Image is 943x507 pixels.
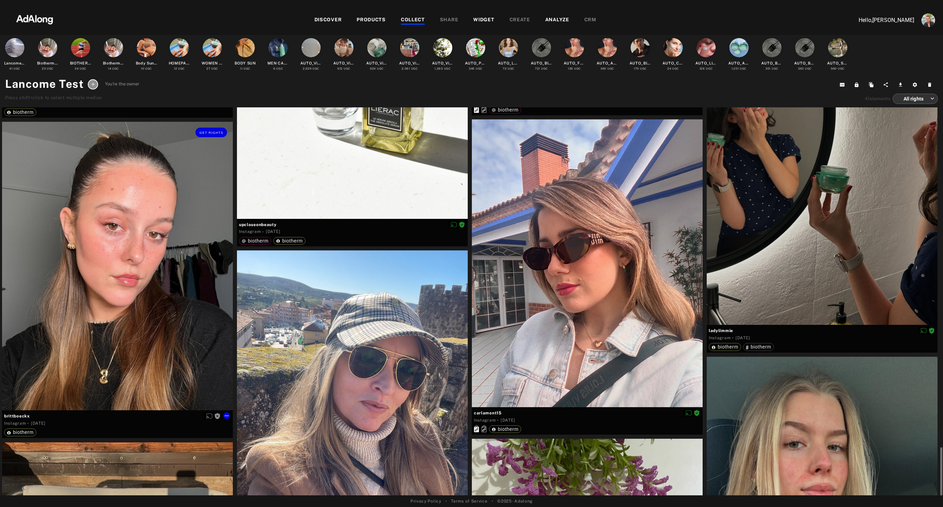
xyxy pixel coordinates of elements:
span: Rights agreed [929,328,935,333]
div: UGC [600,67,614,71]
div: CRM [584,16,596,24]
div: COLLECT [401,16,425,24]
span: 41 [9,67,12,70]
button: Settings [909,80,923,90]
div: CREATE [510,16,530,24]
button: Duplicate collection [865,80,880,90]
span: biotherm [751,344,771,350]
div: AUTO_AQUAPOWER [597,60,618,66]
div: DISCOVER [314,16,342,24]
span: brittboeckx [4,413,231,419]
span: biotherm [248,238,268,244]
div: UGC [503,67,514,71]
span: biotherm [282,238,303,244]
span: 14 [108,67,111,70]
button: Disable diffusion on this media [449,221,459,228]
svg: Similar products linked [481,425,487,432]
span: 624 [370,67,376,70]
span: 179 [634,67,639,70]
div: UGC [634,67,647,71]
span: 1,285 [434,67,443,70]
div: UGC [42,67,53,71]
div: AUTO_PHARMACY [465,60,487,66]
span: 612 [337,67,343,70]
div: AUTO_Video_EN [300,60,322,66]
div: UGC [434,67,451,71]
span: · [497,417,499,423]
h1: Lancome Test [5,76,84,92]
img: 63233d7d88ed69de3c212112c67096b6.png [4,9,65,29]
span: 128 [700,67,705,70]
div: UGC [9,67,20,71]
span: 6 [273,67,275,70]
div: UGC [174,67,185,71]
div: UGC [141,67,152,71]
div: biotherm [276,238,303,243]
span: 346 [469,67,475,70]
svg: Exact products linked [474,425,479,432]
span: biotherm [13,109,34,115]
div: AUTO_Video_FRA [432,60,454,66]
div: AUTO_BLUETHERAPY [794,60,816,66]
span: 363 [798,67,804,70]
div: UGC [206,67,218,71]
span: ladylimmie [709,328,935,334]
span: 351 [765,67,771,70]
span: © 2025 - Adalong [497,498,533,504]
span: 139 [568,67,573,70]
div: MEN CARE [267,60,289,66]
span: • [492,498,493,504]
div: UGC [370,67,384,71]
span: 72 [503,67,506,70]
a: Terms of Service [451,498,487,504]
div: BODY SUN [235,60,256,66]
button: Disable diffusion on this media [683,409,694,416]
span: biotherm [498,107,518,113]
div: UGC [831,67,845,71]
span: 23 [42,67,46,70]
span: carlamont15 [474,410,701,416]
span: 10 [141,67,144,70]
time: 2025-02-23T21:35:53.000Z [736,335,750,340]
div: Instagram [239,228,261,235]
div: biotherm [746,344,771,349]
div: AUTO_Video_ESP [399,60,421,66]
div: AUTO_CERAREPAIR [663,60,684,66]
div: biotherm [712,344,738,349]
div: Biotherm Homepage [37,60,59,66]
button: Copy collection ID [836,80,851,90]
span: · [27,421,29,426]
div: UGC [337,67,350,71]
span: You're the owner [105,81,140,87]
div: elements [865,95,891,102]
span: · [732,335,734,341]
div: SHARE [440,16,458,24]
div: Instagram [709,335,730,341]
span: • [445,498,447,504]
div: Body Sun Videos [136,60,157,66]
a: Privacy Policy [410,498,441,504]
span: 2,929 [303,67,312,70]
span: biotherm [498,426,518,432]
div: UGC [402,67,418,71]
div: biotherm [7,430,34,435]
div: UGC [240,67,250,71]
button: Download [894,80,909,90]
div: AUTO_Video_IT [366,60,388,66]
span: 11 [240,67,242,70]
time: 2025-02-23T15:14:03.000Z [501,418,515,423]
span: 12 [174,67,177,70]
div: BIOTHERM_AMBASSADORS [70,60,92,66]
iframe: Chat Widget [909,474,943,507]
div: Press shift+click to select multiple medias [5,94,140,101]
div: Lancome Test [4,60,26,66]
span: 24 [667,67,671,70]
div: All rights [899,90,934,108]
span: 41 [865,96,870,101]
button: Share [880,80,894,90]
div: UGC [667,67,679,71]
svg: Exact products linked [474,106,479,113]
div: UGC [273,67,283,71]
div: UGC [798,67,812,71]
